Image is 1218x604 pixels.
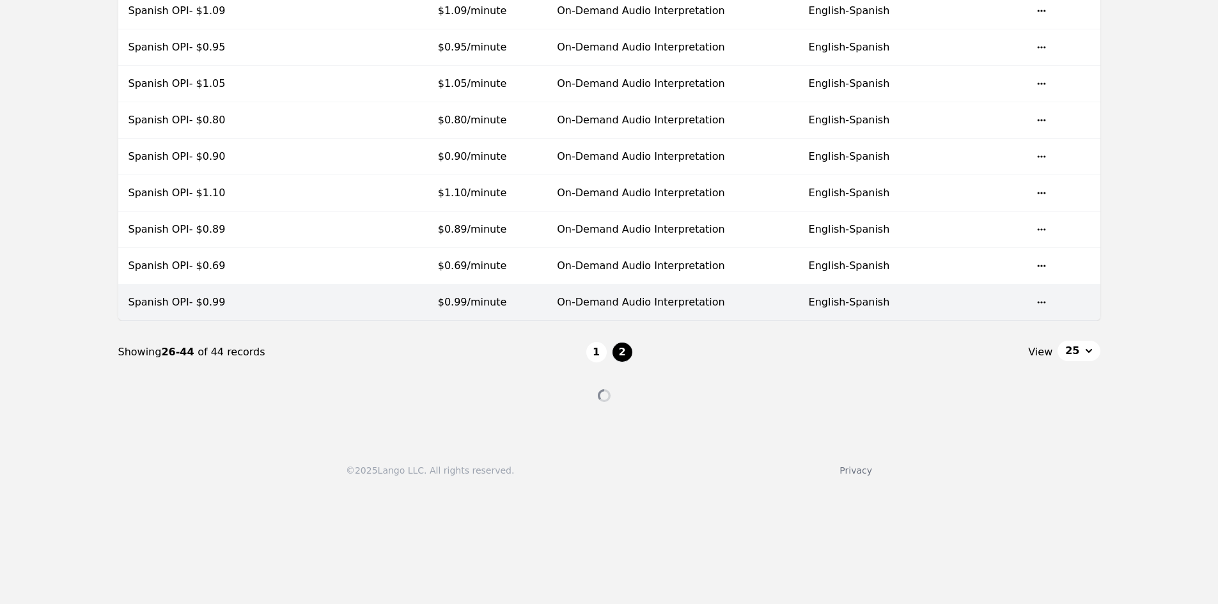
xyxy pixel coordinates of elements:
td: Spanish OPI- $0.90 [118,139,317,175]
td: Spanish OPI- $0.99 [118,284,317,321]
td: On-Demand Audio Interpretation [547,212,798,248]
div: English-Spanish [809,258,1016,274]
td: Spanish OPI- $1.10 [118,175,317,212]
td: Spanish OPI- $0.69 [118,248,317,284]
td: Spanish OPI- $0.80 [118,102,317,139]
div: English-Spanish [809,149,1016,164]
div: English-Spanish [809,3,1016,19]
td: On-Demand Audio Interpretation [547,102,798,139]
span: $0.99/minute [438,296,507,308]
td: On-Demand Audio Interpretation [547,284,798,321]
span: $0.90/minute [438,150,507,162]
nav: Page navigation [118,321,1100,383]
div: English-Spanish [809,40,1016,55]
div: English-Spanish [809,76,1016,91]
div: English-Spanish [809,295,1016,310]
span: $1.09/minute [438,4,507,17]
td: On-Demand Audio Interpretation [547,248,798,284]
span: $0.95/minute [438,41,507,53]
span: 26-44 [161,346,198,358]
span: View [1028,345,1052,360]
span: 25 [1065,343,1079,359]
td: On-Demand Audio Interpretation [547,66,798,102]
td: On-Demand Audio Interpretation [547,29,798,66]
td: On-Demand Audio Interpretation [547,175,798,212]
td: On-Demand Audio Interpretation [547,139,798,175]
a: Privacy [839,465,872,476]
span: $0.80/minute [438,114,507,126]
span: $1.10/minute [438,187,507,199]
span: $1.05/minute [438,77,507,89]
div: English-Spanish [809,185,1016,201]
span: $0.69/minute [438,259,507,272]
td: Spanish OPI- $0.89 [118,212,317,248]
div: English-Spanish [809,222,1016,237]
button: 25 [1058,341,1100,361]
td: Spanish OPI- $0.95 [118,29,317,66]
td: Spanish OPI- $1.05 [118,66,317,102]
div: Showing of 44 records [118,345,586,360]
span: $0.89/minute [438,223,507,235]
button: 1 [586,342,607,362]
div: English-Spanish [809,112,1016,128]
div: © 2025 Lango LLC. All rights reserved. [346,464,514,477]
